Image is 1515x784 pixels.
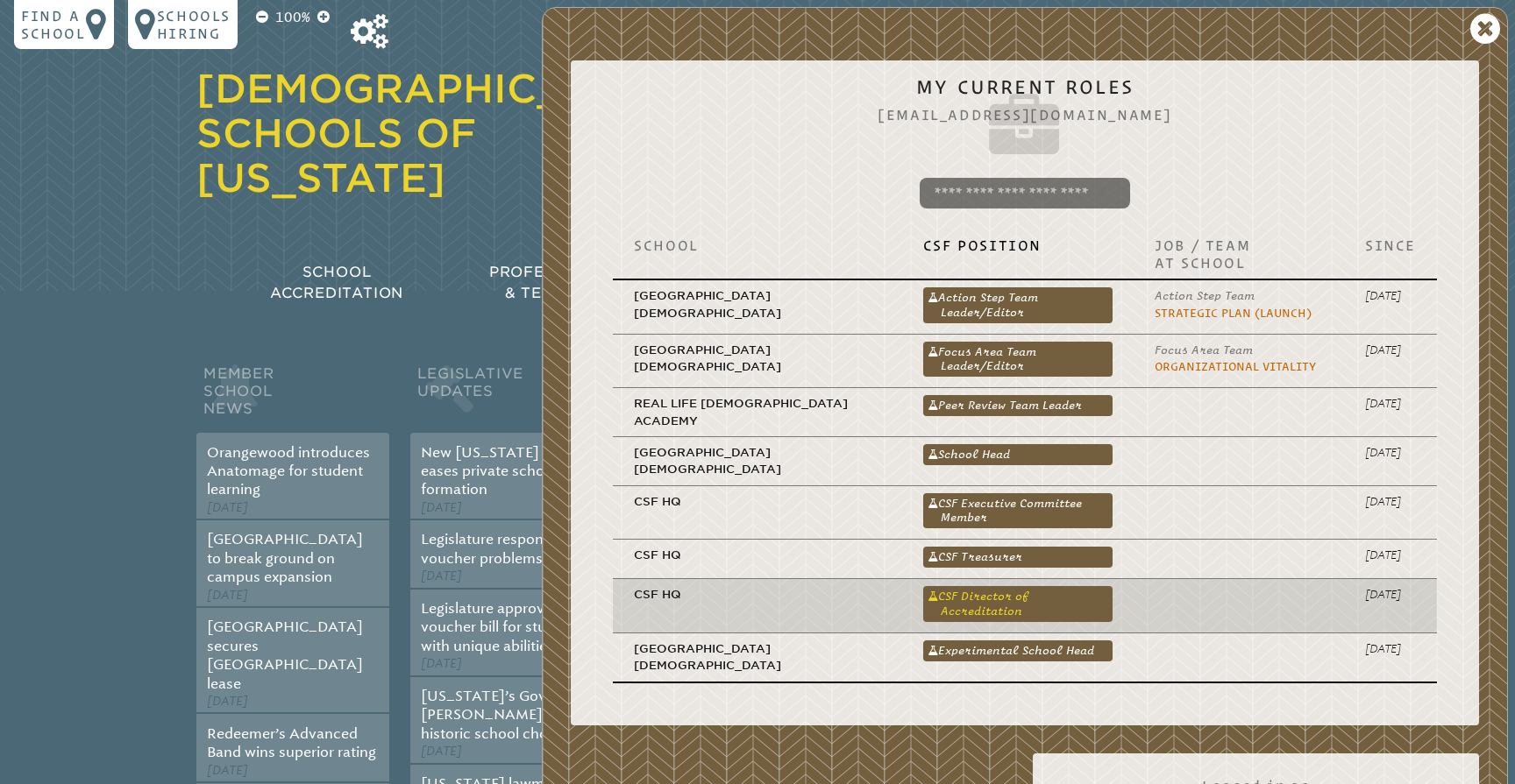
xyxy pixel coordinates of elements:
[1365,586,1416,603] p: [DATE]
[207,500,248,515] span: [DATE]
[207,618,363,691] a: [GEOGRAPHIC_DATA] secures [GEOGRAPHIC_DATA] lease
[489,264,745,301] span: Professional Development & Teacher Certification
[1365,547,1416,563] p: [DATE]
[272,7,314,28] p: 100%
[634,342,881,376] p: [GEOGRAPHIC_DATA][DEMOGRAPHIC_DATA]
[923,237,1113,254] p: CSF Position
[634,493,881,510] p: CSF HQ
[207,725,376,760] a: Redeemer’s Advanced Band wins superior rating
[207,588,248,603] span: [DATE]
[634,547,881,563] p: CSF HQ
[421,744,462,759] span: [DATE]
[634,444,881,478] p: [GEOGRAPHIC_DATA][DEMOGRAPHIC_DATA]
[634,287,881,321] p: [GEOGRAPHIC_DATA][DEMOGRAPHIC_DATA]
[1155,307,1312,320] a: Strategic Plan (Launch)
[1155,343,1253,357] span: Focus Area Team
[634,237,881,254] p: School
[196,361,389,433] h2: Member School News
[923,493,1113,528] a: CSF Executive Committee Member
[207,694,248,709] span: [DATE]
[1365,342,1416,358] p: [DATE]
[421,569,462,583] span: [DATE]
[1365,640,1416,657] p: [DATE]
[1365,444,1416,461] p: [DATE]
[1365,395,1416,412] p: [DATE]
[923,586,1113,621] a: CSF Director of Accreditation
[923,287,1113,322] a: Action Step Team Leader/Editor
[21,7,86,42] p: Find a school
[599,76,1451,164] h2: My Current Roles
[1155,360,1316,373] a: Organizational Vitality
[634,586,881,603] p: CSF HQ
[634,395,881,429] p: Real Life [DEMOGRAPHIC_DATA] Academy
[207,763,248,778] span: [DATE]
[421,600,584,654] a: Legislature approves voucher bill for students with unique abilities
[410,361,603,433] h2: Legislative Updates
[421,444,565,498] a: New [US_STATE] law eases private school formation
[157,7,231,42] p: Schools Hiring
[634,640,881,675] p: [GEOGRAPHIC_DATA][DEMOGRAPHIC_DATA]
[421,656,462,671] span: [DATE]
[1155,289,1255,302] span: Action Step Team
[1365,287,1416,304] p: [DATE]
[207,531,363,585] a: [GEOGRAPHIC_DATA] to break ground on campus expansion
[421,688,590,742] a: [US_STATE]’s Governor [PERSON_NAME] signs historic school choice bill
[923,640,1113,661] a: Experimental School Head
[923,342,1113,377] a: Focus Area Team Leader/Editor
[421,531,577,566] a: Legislature responds to voucher problems
[923,444,1113,465] a: School Head
[1155,237,1323,272] p: Job / Team at School
[421,500,462,515] span: [DATE]
[196,66,693,201] a: [DEMOGRAPHIC_DATA] Schools of [US_STATE]
[1365,493,1416,510] p: [DATE]
[1365,237,1416,254] p: Since
[270,264,403,301] span: School Accreditation
[207,444,370,498] a: Orangewood introduces Anatomage for student learning
[923,395,1113,416] a: Peer Review Team Leader
[923,547,1113,568] a: CSF Treasurer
